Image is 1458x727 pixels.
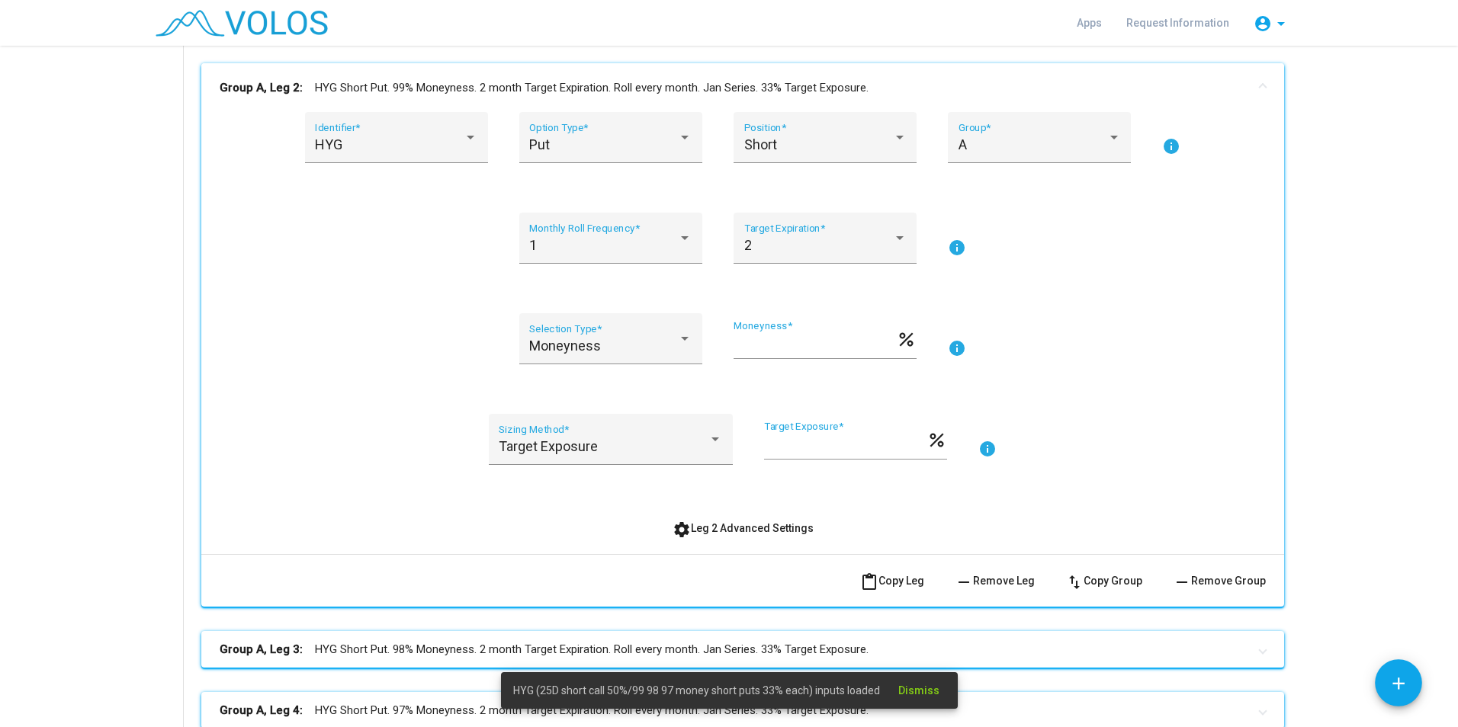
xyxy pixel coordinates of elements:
span: Request Information [1126,17,1229,29]
button: Copy Leg [848,567,936,594]
mat-icon: remove [955,573,973,591]
mat-icon: info [948,339,966,357]
span: 1 [529,237,537,253]
b: Group A, Leg 2: [220,79,303,97]
button: Remove Group [1161,567,1278,594]
span: Remove Group [1173,575,1266,587]
mat-icon: info [948,239,966,257]
div: Group A, Leg 2:HYG Short Put. 99% Moneyness. 2 month Target Expiration. Roll every month. Jan Ser... [201,112,1284,607]
mat-panel-title: HYG Short Put. 97% Moneyness. 2 month Target Expiration. Roll every month. Jan Series. 33% Target... [220,702,1248,719]
mat-icon: info [1162,137,1180,155]
span: Moneyness [529,338,601,354]
b: Group A, Leg 4: [220,702,303,719]
span: Put [529,136,550,152]
a: Request Information [1114,9,1241,37]
button: Add icon [1375,659,1422,706]
mat-icon: info [978,440,997,458]
mat-icon: swap_vert [1065,573,1084,591]
mat-icon: add [1389,674,1408,693]
span: Short [744,136,777,152]
button: Leg 2 Advanced Settings [660,514,826,542]
span: Remove Leg [955,575,1035,587]
b: Group A, Leg 3: [220,641,303,658]
span: Dismiss [898,684,939,697]
span: Copy Leg [860,575,924,587]
span: A [959,136,967,152]
span: Copy Group [1065,575,1142,587]
button: Dismiss [886,677,952,704]
span: Apps [1077,17,1102,29]
span: HYG [315,136,342,152]
mat-icon: percent [927,429,947,447]
mat-icon: remove [1173,573,1191,591]
span: Target Exposure [499,438,598,454]
mat-expansion-panel-header: Group A, Leg 2:HYG Short Put. 99% Moneyness. 2 month Target Expiration. Roll every month. Jan Ser... [201,63,1284,112]
span: Leg 2 Advanced Settings [673,522,814,534]
mat-icon: account_circle [1254,14,1272,33]
mat-icon: percent [896,328,917,347]
mat-icon: settings [673,520,691,539]
button: Remove Leg [943,567,1047,594]
mat-expansion-panel-header: Group A, Leg 3:HYG Short Put. 98% Moneyness. 2 month Target Expiration. Roll every month. Jan Ser... [201,631,1284,668]
span: HYG (25D short call 50%/99 98 97 money short puts 33% each) inputs loaded [513,683,880,698]
span: 2 [744,237,752,253]
mat-icon: arrow_drop_down [1272,14,1290,33]
button: Copy Group [1053,567,1155,594]
mat-panel-title: HYG Short Put. 98% Moneyness. 2 month Target Expiration. Roll every month. Jan Series. 33% Target... [220,641,1248,658]
a: Apps [1065,9,1114,37]
mat-panel-title: HYG Short Put. 99% Moneyness. 2 month Target Expiration. Roll every month. Jan Series. 33% Target... [220,79,1248,97]
mat-icon: content_paste [860,573,878,591]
